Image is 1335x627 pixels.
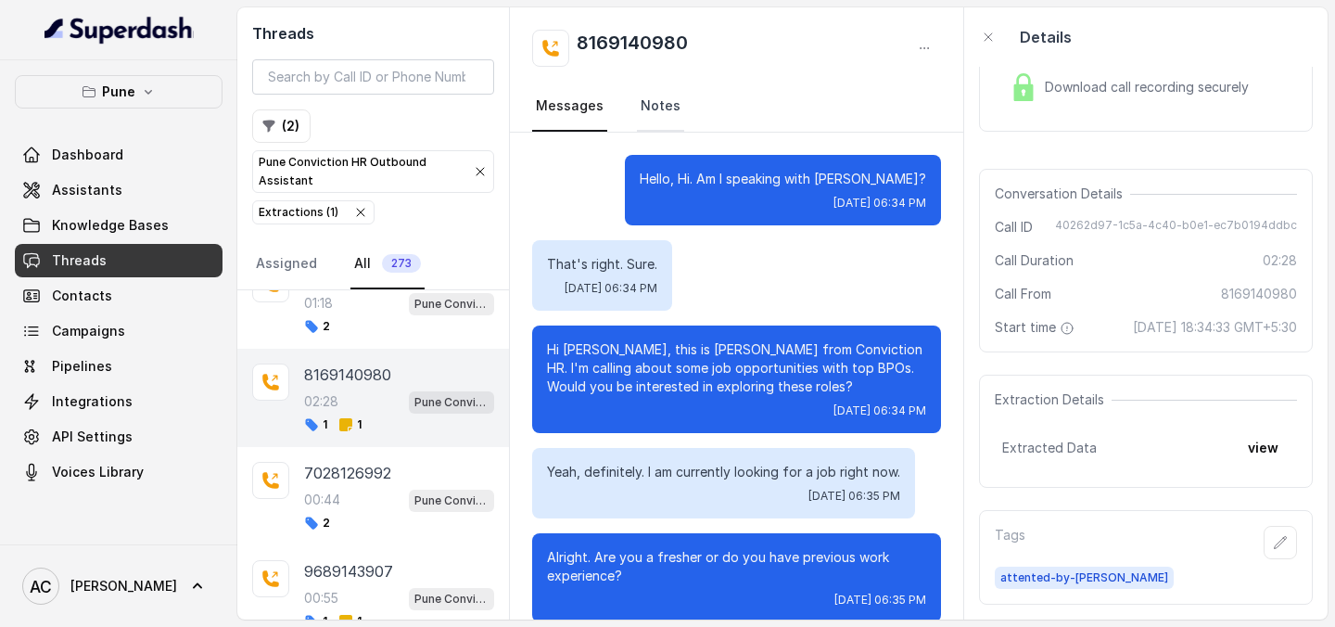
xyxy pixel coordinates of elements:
[52,463,144,481] span: Voices Library
[304,417,327,432] span: 1
[414,393,489,412] p: Pune Conviction HR Outbound Assistant
[15,279,222,313] a: Contacts
[304,589,338,608] p: 00:55
[1237,431,1290,465] button: view
[52,287,112,305] span: Contacts
[995,526,1025,559] p: Tags
[350,239,425,289] a: All273
[259,203,338,222] div: Extractions ( 1 )
[15,455,222,489] a: Voices Library
[252,109,311,143] button: (2)
[252,59,494,95] input: Search by Call ID or Phone Number
[15,560,222,612] a: [PERSON_NAME]
[547,463,900,481] p: Yeah, definitely. I am currently looking for a job right now.
[259,153,458,190] p: Pune Conviction HR Outbound Assistant
[252,150,494,193] button: Pune Conviction HR Outbound Assistant
[52,216,169,235] span: Knowledge Bases
[15,173,222,207] a: Assistants
[995,218,1033,237] span: Call ID
[252,239,321,289] a: Assigned
[338,417,362,432] span: 1
[834,593,926,608] span: [DATE] 06:35 PM
[52,357,112,376] span: Pipelines
[252,239,494,289] nav: Tabs
[252,22,494,45] h2: Threads
[52,251,107,270] span: Threads
[532,82,941,132] nav: Tabs
[52,392,133,411] span: Integrations
[304,462,391,484] p: 7028126992
[1020,26,1072,48] p: Details
[52,181,122,199] span: Assistants
[15,385,222,418] a: Integrations
[15,420,222,454] a: API Settings
[1010,73,1037,101] img: Lock Icon
[414,492,489,510] p: Pune Conviction HR Outbound Assistant
[547,340,926,396] p: Hi [PERSON_NAME], this is [PERSON_NAME] from Conviction HR. I'm calling about some job opportunit...
[304,294,333,313] p: 01:18
[30,577,52,596] text: AC
[15,350,222,383] a: Pipelines
[995,185,1130,203] span: Conversation Details
[833,403,926,418] span: [DATE] 06:34 PM
[1045,78,1256,96] span: Download call recording securely
[304,364,391,386] p: 8169140980
[833,196,926,211] span: [DATE] 06:34 PM
[995,567,1174,589] span: attented-by-[PERSON_NAME]
[547,255,657,274] p: That's right. Sure.
[1221,285,1297,303] span: 8169140980
[15,138,222,172] a: Dashboard
[70,577,177,595] span: [PERSON_NAME]
[995,318,1078,337] span: Start time
[15,244,222,277] a: Threads
[995,390,1112,409] span: Extraction Details
[52,322,125,340] span: Campaigns
[414,295,489,313] p: Pune Conviction HR Outbound Assistant
[304,319,330,334] span: 2
[304,516,330,531] span: 2
[808,489,900,504] span: [DATE] 06:35 PM
[995,285,1051,303] span: Call From
[1263,251,1297,270] span: 02:28
[414,590,489,608] p: Pune Conviction HR Outbound Assistant
[1002,439,1097,457] span: Extracted Data
[565,281,657,296] span: [DATE] 06:34 PM
[102,81,135,103] p: Pune
[304,491,340,509] p: 00:44
[577,30,688,67] h2: 8169140980
[304,560,393,582] p: 9689143907
[547,548,926,585] p: Alright. Are you a fresher or do you have previous work experience?
[1133,318,1297,337] span: [DATE] 18:34:33 GMT+5:30
[995,251,1074,270] span: Call Duration
[304,392,338,411] p: 02:28
[52,428,133,446] span: API Settings
[532,82,607,132] a: Messages
[15,209,222,242] a: Knowledge Bases
[52,146,123,164] span: Dashboard
[252,200,375,224] button: Extractions (1)
[1055,218,1297,237] span: 40262d97-1c5a-4c40-b0e1-ec7b0194ddbc
[637,82,684,132] a: Notes
[15,75,222,109] button: Pune
[15,314,222,348] a: Campaigns
[44,15,194,45] img: light.svg
[640,170,926,188] p: Hello, Hi. Am I speaking with [PERSON_NAME]?
[382,254,421,273] span: 273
